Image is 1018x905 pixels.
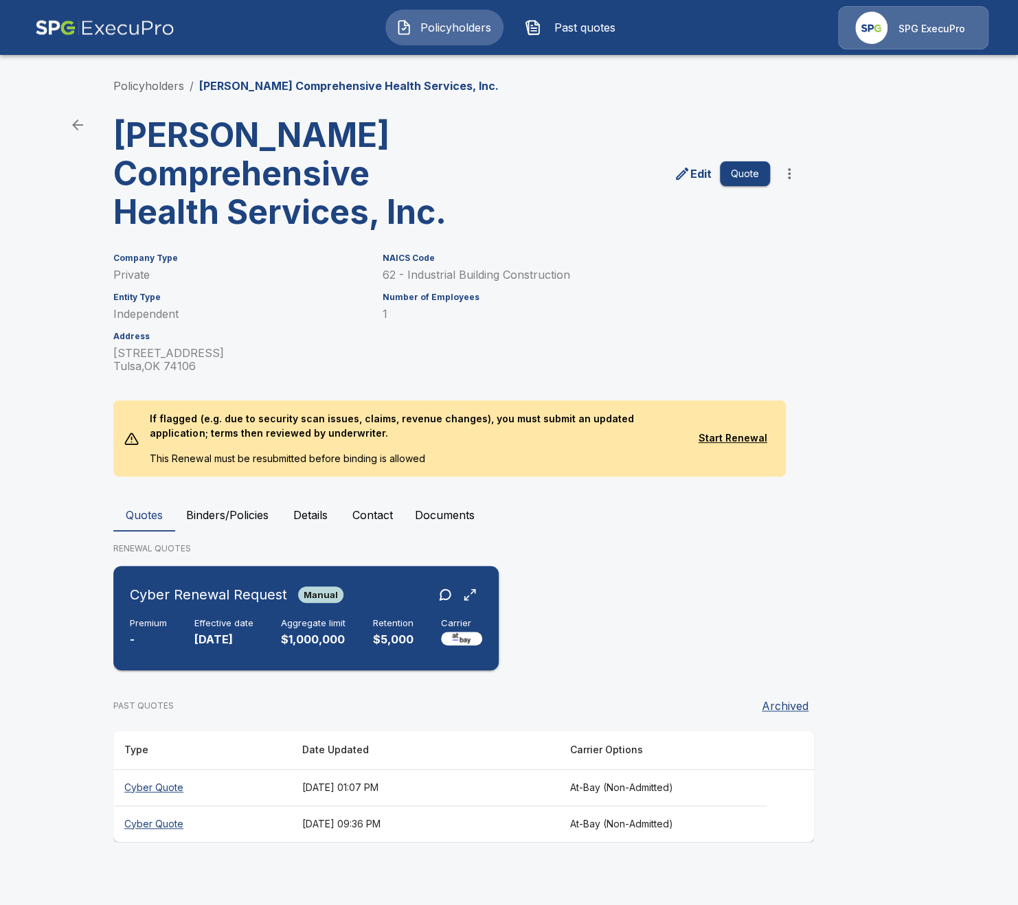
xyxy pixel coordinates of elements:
[396,19,412,36] img: Policyholders Icon
[113,805,291,842] th: Cyber Quote
[383,308,770,321] p: 1
[175,499,280,531] button: Binders/Policies
[113,332,366,341] h6: Address
[690,426,775,451] button: Start Renewal
[776,160,803,187] button: more
[113,769,291,805] th: Cyber Quote
[690,165,712,182] p: Edit
[194,632,253,648] p: [DATE]
[281,618,346,629] h6: Aggregate limit
[855,12,887,44] img: Agency Icon
[130,618,167,629] h6: Premium
[547,19,622,36] span: Past quotes
[558,769,767,805] th: At-Bay (Non-Admitted)
[113,542,905,555] p: RENEWAL QUOTES
[291,731,558,770] th: Date Updated
[291,805,558,842] th: [DATE] 09:36 PM
[404,499,486,531] button: Documents
[190,78,194,94] li: /
[113,347,366,373] p: [STREET_ADDRESS] Tulsa , OK 74106
[281,632,346,648] p: $1,000,000
[441,618,482,629] h6: Carrier
[130,584,287,606] h6: Cyber Renewal Request
[383,253,770,263] h6: NAICS Code
[373,632,414,648] p: $5,000
[64,111,91,139] a: back
[113,268,366,282] p: Private
[199,78,499,94] p: [PERSON_NAME] Comprehensive Health Services, Inc.
[113,731,814,842] table: responsive table
[385,10,504,45] button: Policyholders IconPolicyholders
[298,589,343,600] span: Manual
[418,19,493,36] span: Policyholders
[113,731,291,770] th: Type
[383,268,770,282] p: 62 - Industrial Building Construction
[838,6,988,49] a: Agency IconSPG ExecuPro
[113,293,366,302] h6: Entity Type
[280,499,341,531] button: Details
[671,163,714,185] a: edit
[35,6,174,49] img: AA Logo
[756,692,814,720] button: Archived
[113,499,905,531] div: policyholder tabs
[113,78,499,94] nav: breadcrumb
[194,618,253,629] h6: Effective date
[113,253,366,263] h6: Company Type
[113,700,174,712] p: PAST QUOTES
[113,499,175,531] button: Quotes
[113,308,366,321] p: Independent
[373,618,414,629] h6: Retention
[113,116,453,231] h3: [PERSON_NAME] Comprehensive Health Services, Inc.
[291,769,558,805] th: [DATE] 01:07 PM
[341,499,404,531] button: Contact
[558,805,767,842] th: At-Bay (Non-Admitted)
[383,293,770,302] h6: Number of Employees
[720,161,770,187] button: Quote
[525,19,541,36] img: Past quotes Icon
[139,451,690,477] p: This Renewal must be resubmitted before binding is allowed
[113,79,184,93] a: Policyholders
[558,731,767,770] th: Carrier Options
[514,10,633,45] button: Past quotes IconPast quotes
[441,632,482,645] img: Carrier
[139,400,690,451] p: If flagged (e.g. due to security scan issues, claims, revenue changes), you must submit an update...
[898,22,965,36] p: SPG ExecuPro
[130,632,167,648] p: -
